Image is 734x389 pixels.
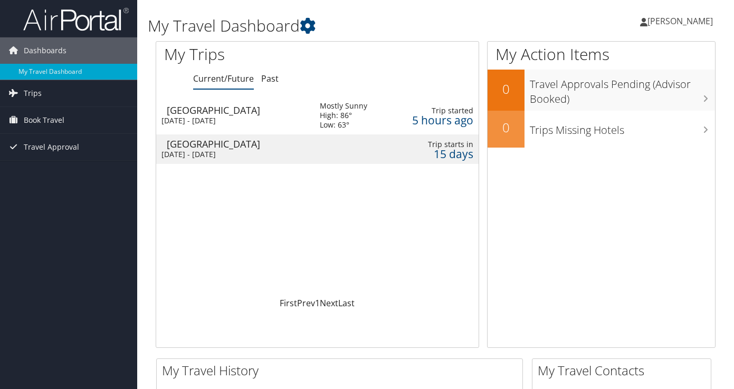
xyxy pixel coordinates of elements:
[167,139,309,149] div: [GEOGRAPHIC_DATA]
[167,105,309,115] div: [GEOGRAPHIC_DATA]
[261,73,279,84] a: Past
[401,149,473,159] div: 15 days
[488,119,525,137] h2: 0
[193,73,254,84] a: Current/Future
[488,43,715,65] h1: My Action Items
[320,120,367,130] div: Low: 63°
[24,107,64,133] span: Book Travel
[24,134,79,160] span: Travel Approval
[488,111,715,148] a: 0Trips Missing Hotels
[538,362,711,380] h2: My Travel Contacts
[401,115,473,125] div: 5 hours ago
[401,140,473,149] div: Trip starts in
[162,362,522,380] h2: My Travel History
[488,80,525,98] h2: 0
[320,101,367,111] div: Mostly Sunny
[280,297,297,309] a: First
[297,297,315,309] a: Prev
[320,111,367,120] div: High: 86°
[161,116,304,125] div: [DATE] - [DATE]
[161,150,304,159] div: [DATE] - [DATE]
[24,80,42,106] span: Trips
[401,106,473,115] div: Trip started
[315,297,320,309] a: 1
[640,5,723,37] a: [PERSON_NAME]
[488,70,715,110] a: 0Travel Approvals Pending (Advisor Booked)
[24,37,66,64] span: Dashboards
[320,297,338,309] a: Next
[164,43,336,65] h1: My Trips
[530,118,715,138] h3: Trips Missing Hotels
[148,15,531,37] h1: My Travel Dashboard
[23,7,129,32] img: airportal-logo.png
[338,297,355,309] a: Last
[647,15,713,27] span: [PERSON_NAME]
[530,72,715,106] h3: Travel Approvals Pending (Advisor Booked)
